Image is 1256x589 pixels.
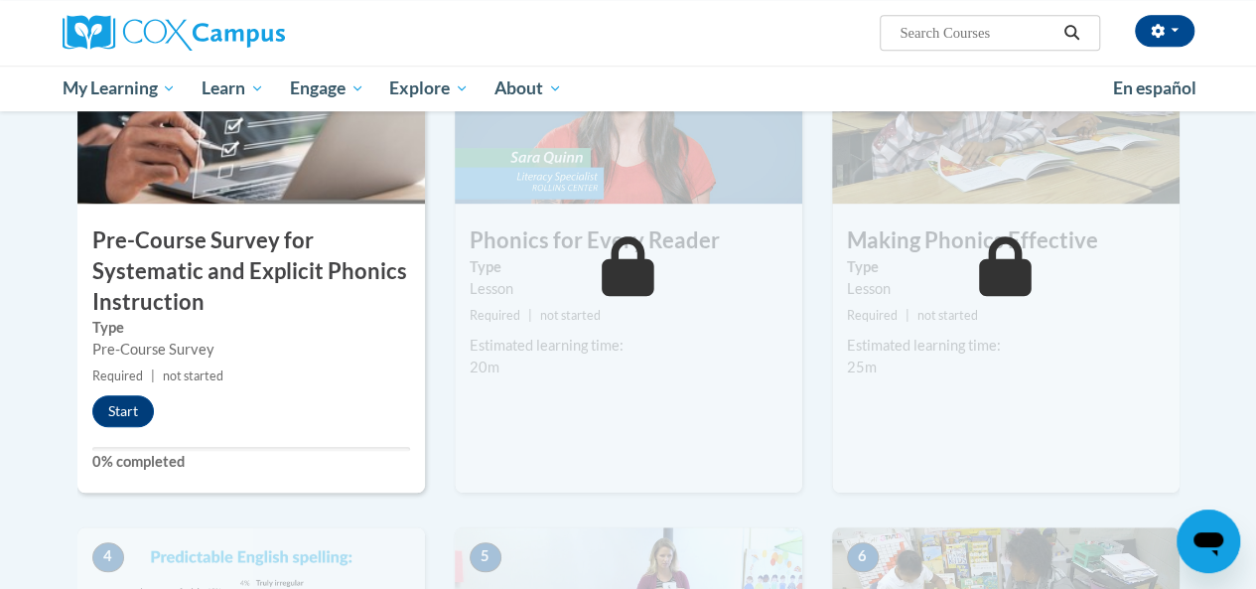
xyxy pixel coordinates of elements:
span: not started [163,368,223,383]
h3: Pre-Course Survey for Systematic and Explicit Phonics Instruction [77,225,425,317]
img: Cox Campus [63,15,285,51]
span: 4 [92,542,124,572]
h3: Phonics for Every Reader [455,225,802,256]
span: Engage [290,76,364,100]
div: Pre-Course Survey [92,339,410,361]
div: Estimated learning time: [847,335,1165,357]
button: Search [1056,21,1086,45]
span: My Learning [62,76,176,100]
span: not started [540,308,601,323]
div: Lesson [470,278,787,300]
span: Required [847,308,898,323]
span: Required [470,308,520,323]
a: My Learning [50,66,190,111]
span: About [494,76,562,100]
span: Explore [389,76,469,100]
span: 25m [847,359,877,375]
label: Type [847,256,1165,278]
span: Required [92,368,143,383]
span: 6 [847,542,879,572]
span: | [906,308,909,323]
a: En español [1100,68,1209,109]
span: 20m [470,359,499,375]
a: About [482,66,575,111]
button: Start [92,395,154,427]
a: Explore [376,66,482,111]
div: Lesson [847,278,1165,300]
label: Type [470,256,787,278]
span: 5 [470,542,501,572]
a: Cox Campus [63,15,420,51]
input: Search Courses [898,21,1056,45]
span: Learn [202,76,264,100]
iframe: Button to launch messaging window [1177,510,1240,573]
a: Learn [189,66,277,111]
span: | [528,308,532,323]
span: not started [917,308,978,323]
button: Account Settings [1135,15,1194,47]
div: Main menu [48,66,1209,111]
span: En español [1113,77,1196,98]
span: | [151,368,155,383]
a: Engage [277,66,377,111]
h3: Making Phonics Effective [832,225,1180,256]
label: Type [92,317,410,339]
label: 0% completed [92,451,410,473]
div: Estimated learning time: [470,335,787,357]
